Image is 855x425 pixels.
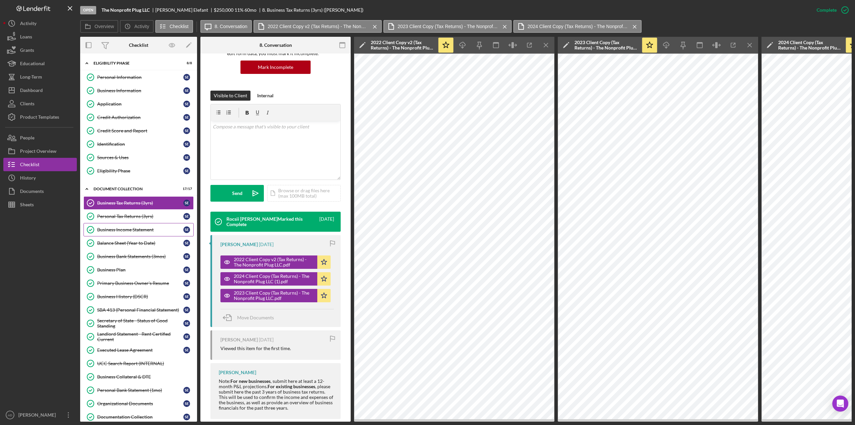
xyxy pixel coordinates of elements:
div: Mark Incomplete [258,61,293,74]
div: S E [183,226,190,233]
div: Business History (DSCR) [97,294,183,299]
div: Long-Term [20,70,42,85]
div: Personal Information [97,75,183,80]
div: 8 / 8 [180,61,192,65]
button: 2024 Client Copy (Tax Returns) - The Nonprofit Plug LLC (1).pdf [220,272,331,286]
button: Clients [3,97,77,110]
div: Secretary of State - Status of Good Standing [97,318,183,329]
div: 60 mo [244,7,256,13]
div: [PERSON_NAME] [219,370,256,375]
div: S E [183,400,190,407]
button: Mark Incomplete [240,61,311,74]
button: 2022 Client Copy v2 (Tax Returns) - The Nonprofit Plug LLC.pdf [220,255,331,269]
div: Primary Business Owner's Resume [97,281,183,286]
div: People [20,131,34,146]
a: IdentificationSE [83,137,194,151]
div: Identification [97,141,183,147]
div: S E [183,141,190,147]
div: 2022 Client Copy v2 (Tax Returns) - The Nonprofit Plug LLC.pdf [234,257,314,268]
div: S E [183,333,190,340]
div: S E [183,101,190,107]
div: Viewed this item for the first time. [220,346,291,351]
time: 2025-04-28 20:59 [259,337,274,342]
label: Activity [134,24,149,29]
button: 2022 Client Copy v2 (Tax Returns) - The Nonprofit Plug LLC.pdf [253,20,382,33]
div: S E [183,114,190,121]
button: Overview [80,20,118,33]
a: Business Bank Statements (3mos)SE [83,250,194,263]
label: 2023 Client Copy (Tax Returns) - The Nonprofit Plug LLC.pdf [398,24,498,29]
div: SBA 413 (Personal Financial Statement) [97,307,183,313]
div: S E [183,347,190,353]
div: Checklist [129,42,148,48]
button: 2024 Client Copy (Tax Returns) - The Nonprofit Plug LLC (1).pdf [513,20,642,33]
strong: For existing businesses [268,384,315,389]
div: Complete [817,3,837,17]
b: The Nonprofit Plug LLC [102,7,150,13]
button: Educational [3,57,77,70]
button: Send [210,185,264,202]
a: Credit Score and ReportSE [83,124,194,137]
div: Sheets [20,198,34,213]
div: Business Information [97,88,183,93]
div: Credit Score and Report [97,128,183,133]
a: Primary Business Owner's ResumeSE [83,277,194,290]
div: [PERSON_NAME] [220,337,258,342]
button: Long-Term [3,70,77,84]
a: People [3,131,77,144]
div: S E [183,414,190,420]
div: Sources & Uses [97,155,183,160]
div: Organizational Documents [97,401,183,406]
div: Credit Authorization [97,115,183,120]
div: History [20,171,36,186]
button: 8. Conversation [200,20,252,33]
div: Business Collateral & DTE [97,374,193,380]
div: S E [183,168,190,174]
button: Checklist [155,20,193,33]
strong: For new businesses [230,378,271,384]
div: Personal Bank Statement (1mo) [97,388,183,393]
button: 2023 Client Copy (Tax Returns) - The Nonprofit Plug LLC.pdf [383,20,512,33]
button: Dashboard [3,84,77,97]
a: Loans [3,30,77,43]
div: S E [183,240,190,246]
div: S E [183,293,190,300]
div: Business Plan [97,267,183,273]
div: Business Income Statement [97,227,183,232]
div: Document Collection [94,187,175,191]
div: 2022 Client Copy v2 (Tax Returns) - The Nonprofit Plug LLC.pdf [371,40,434,50]
div: 2023 Client Copy (Tax Returns) - The Nonprofit Plug LLC.pdf [234,290,314,301]
a: Sheets [3,198,77,211]
div: Eligibility Phase [94,61,175,65]
div: Executed Lease Agreement [97,347,183,353]
label: 2024 Client Copy (Tax Returns) - The Nonprofit Plug LLC (1).pdf [528,24,628,29]
a: Eligibility PhaseSE [83,164,194,178]
a: Balance Sheet (Year to Date)SE [83,236,194,250]
div: [PERSON_NAME] [220,242,258,247]
a: Documentation CollectionSE [83,410,194,424]
div: 11 % [234,7,243,13]
div: S E [183,280,190,287]
button: Documents [3,185,77,198]
button: Internal [254,91,277,101]
div: S E [183,267,190,273]
div: 2023 Client Copy (Tax Returns) - The Nonprofit Plug LLC.pdf [574,40,638,50]
a: Secretary of State - Status of Good StandingSE [83,317,194,330]
a: Business Income StatementSE [83,223,194,236]
div: [PERSON_NAME] [17,408,60,423]
button: Product Templates [3,110,77,124]
a: Business Tax Returns (3yrs)SE [83,196,194,210]
time: 2025-04-28 22:09 [319,216,334,227]
div: Internal [257,91,274,101]
div: Application [97,101,183,107]
div: Eligibility Phase [97,168,183,174]
a: Business Collateral & DTE [83,370,194,384]
a: Personal Bank Statement (1mo)SE [83,384,194,397]
div: Business Tax Returns (3yrs) [97,200,183,206]
div: Balance Sheet (Year to Date) [97,240,183,246]
div: Open [80,6,96,14]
